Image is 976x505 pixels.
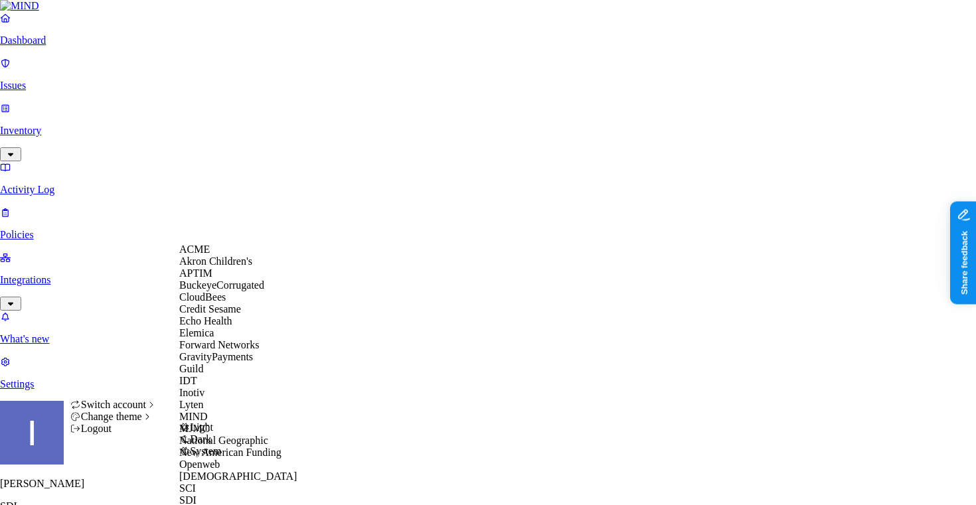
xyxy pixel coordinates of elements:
span: MIND [179,411,208,422]
span: Guild [179,363,203,374]
span: Forward Networks [179,339,259,350]
span: Inotiv [179,387,204,398]
span: CloudBees [179,291,226,303]
span: APTIM [179,267,212,279]
span: Openweb [179,459,220,470]
span: Lyten [179,399,203,410]
span: GravityPayments [179,351,253,362]
span: Elemica [179,327,214,338]
span: Switch account [81,399,146,410]
span: New American Funding [179,447,282,458]
span: [DEMOGRAPHIC_DATA] [179,470,297,482]
span: National Geographic [179,435,268,446]
span: SCI [179,482,196,494]
span: BuckeyeCorrugated [179,279,264,291]
span: Akron Children's [179,255,252,267]
span: Credit Sesame [179,303,241,315]
span: IDT [179,375,197,386]
span: ACME [179,244,210,255]
span: MJMC [179,423,209,434]
div: Logout [70,423,157,435]
span: Change theme [81,411,142,422]
span: Echo Health [179,315,232,326]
